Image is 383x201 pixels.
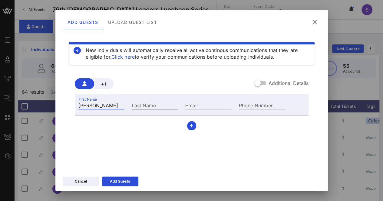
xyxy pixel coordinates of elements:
[78,97,97,102] label: First Name
[63,177,99,186] button: Cancel
[103,15,162,29] div: Upload Guest List
[94,78,114,89] button: +1
[102,177,138,186] button: Add Guests
[63,15,103,29] div: Add Guests
[78,101,125,109] input: First Name
[111,54,135,60] a: Click here
[110,178,130,184] div: Add Guests
[99,81,109,86] span: +1
[269,80,309,86] label: Additional Details
[75,178,87,184] div: Cancel
[86,47,310,60] div: New individuals will automatically receive all active continous communications that they are elig...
